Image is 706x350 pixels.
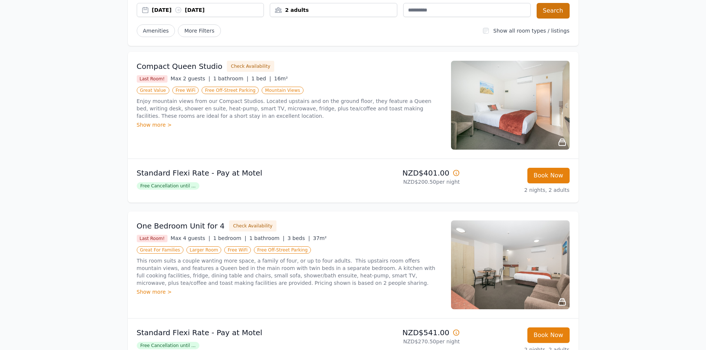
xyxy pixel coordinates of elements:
button: Check Availability [227,61,274,72]
div: 2 adults [270,6,397,14]
p: NZD$541.00 [356,327,460,338]
button: Book Now [527,327,570,343]
span: Last Room! [137,75,168,83]
span: More Filters [178,24,221,37]
span: 3 beds | [288,235,310,241]
span: 16m² [274,76,288,81]
span: 1 bathroom | [213,76,248,81]
div: [DATE] [DATE] [152,6,264,14]
span: Great Value [137,87,169,94]
span: 1 bed | [251,76,271,81]
h3: Compact Queen Studio [137,61,223,71]
span: 1 bathroom | [249,235,285,241]
span: 1 bedroom | [213,235,246,241]
span: Last Room! [137,235,168,242]
span: Mountain Views [262,87,303,94]
p: NZD$401.00 [356,168,460,178]
p: 2 nights, 2 adults [466,186,570,194]
span: 37m² [313,235,327,241]
button: Check Availability [229,220,276,231]
span: Free Cancellation until ... [137,342,199,349]
div: Show more > [137,288,442,296]
p: NZD$270.50 per night [356,338,460,345]
p: This room suits a couple wanting more space, a family of four, or up to four adults. This upstair... [137,257,442,287]
span: Free Off-Street Parking [202,87,259,94]
span: Max 2 guests | [170,76,210,81]
button: Amenities [137,24,175,37]
div: Show more > [137,121,442,129]
span: Larger Room [186,246,222,254]
label: Show all room types / listings [493,28,569,34]
p: Standard Flexi Rate - Pay at Motel [137,168,350,178]
p: Enjoy mountain views from our Compact Studios. Located upstairs and on the ground floor, they fea... [137,97,442,120]
button: Book Now [527,168,570,183]
span: Max 4 guests | [170,235,210,241]
h3: One Bedroom Unit for 4 [137,221,225,231]
span: Great For Families [137,246,183,254]
p: Standard Flexi Rate - Pay at Motel [137,327,350,338]
span: Free Off-Street Parking [254,246,311,254]
p: NZD$200.50 per night [356,178,460,186]
span: Free Cancellation until ... [137,182,199,190]
button: Search [537,3,570,19]
span: Free WiFi [224,246,251,254]
span: Free WiFi [172,87,199,94]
